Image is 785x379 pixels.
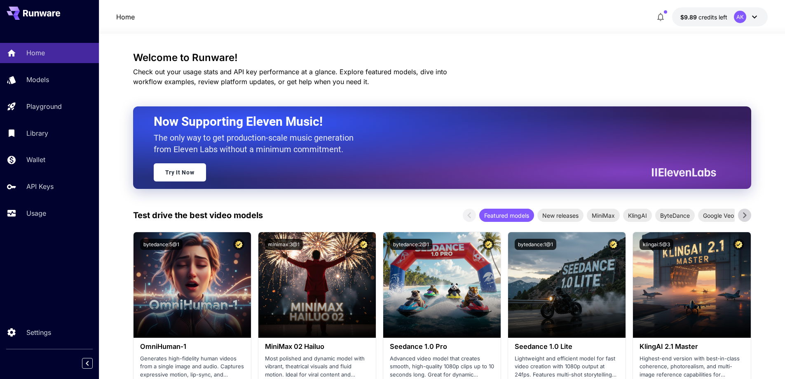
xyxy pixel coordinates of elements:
[515,355,619,379] p: Lightweight and efficient model for fast video creation with 1080p output at 24fps. Features mult...
[265,343,369,351] h3: MiniMax 02 Hailuo
[116,12,135,22] nav: breadcrumb
[26,128,48,138] p: Library
[26,155,45,165] p: Wallet
[26,101,62,111] p: Playground
[133,209,263,221] p: Test drive the best video models
[672,7,768,26] button: $9.88567AK
[698,211,739,220] span: Google Veo
[258,232,376,338] img: alt
[233,239,244,250] button: Certified Model – Vetted for best performance and includes a commercial license.
[640,239,673,250] button: klingai:5@3
[515,343,619,351] h3: Seedance 1.0 Lite
[733,239,744,250] button: Certified Model – Vetted for best performance and includes a commercial license.
[26,48,45,58] p: Home
[133,68,447,86] span: Check out your usage stats and API key performance at a glance. Explore featured models, dive int...
[479,211,534,220] span: Featured models
[698,209,739,222] div: Google Veo
[82,358,93,369] button: Collapse sidebar
[154,114,710,129] h2: Now Supporting Eleven Music!
[390,239,432,250] button: bytedance:2@1
[587,211,620,220] span: MiniMax
[26,75,49,85] p: Models
[479,209,534,222] div: Featured models
[537,209,583,222] div: New releases
[608,239,619,250] button: Certified Model – Vetted for best performance and includes a commercial license.
[587,209,620,222] div: MiniMax
[623,209,652,222] div: KlingAI
[483,239,494,250] button: Certified Model – Vetted for best performance and includes a commercial license.
[698,14,727,21] span: credits left
[26,327,51,337] p: Settings
[140,343,244,351] h3: OmniHuman‑1
[680,13,727,21] div: $9.88567
[116,12,135,22] a: Home
[508,232,626,338] img: alt
[640,343,744,351] h3: KlingAI 2.1 Master
[633,232,750,338] img: alt
[265,239,303,250] button: minimax:3@1
[383,232,501,338] img: alt
[358,239,369,250] button: Certified Model – Vetted for best performance and includes a commercial license.
[265,355,369,379] p: Most polished and dynamic model with vibrant, theatrical visuals and fluid motion. Ideal for vira...
[26,181,54,191] p: API Keys
[515,239,556,250] button: bytedance:1@1
[655,211,695,220] span: ByteDance
[133,52,751,64] h3: Welcome to Runware!
[537,211,583,220] span: New releases
[680,14,698,21] span: $9.89
[140,355,244,379] p: Generates high-fidelity human videos from a single image and audio. Captures expressive motion, l...
[655,209,695,222] div: ByteDance
[734,11,746,23] div: AK
[390,355,494,379] p: Advanced video model that creates smooth, high-quality 1080p clips up to 10 seconds long. Great f...
[640,355,744,379] p: Highest-end version with best-in-class coherence, photorealism, and multi-image reference capabil...
[154,132,360,155] p: The only way to get production-scale music generation from Eleven Labs without a minimum commitment.
[390,343,494,351] h3: Seedance 1.0 Pro
[88,356,99,371] div: Collapse sidebar
[140,239,183,250] button: bytedance:5@1
[134,232,251,338] img: alt
[623,211,652,220] span: KlingAI
[154,163,206,181] a: Try It Now
[26,208,46,218] p: Usage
